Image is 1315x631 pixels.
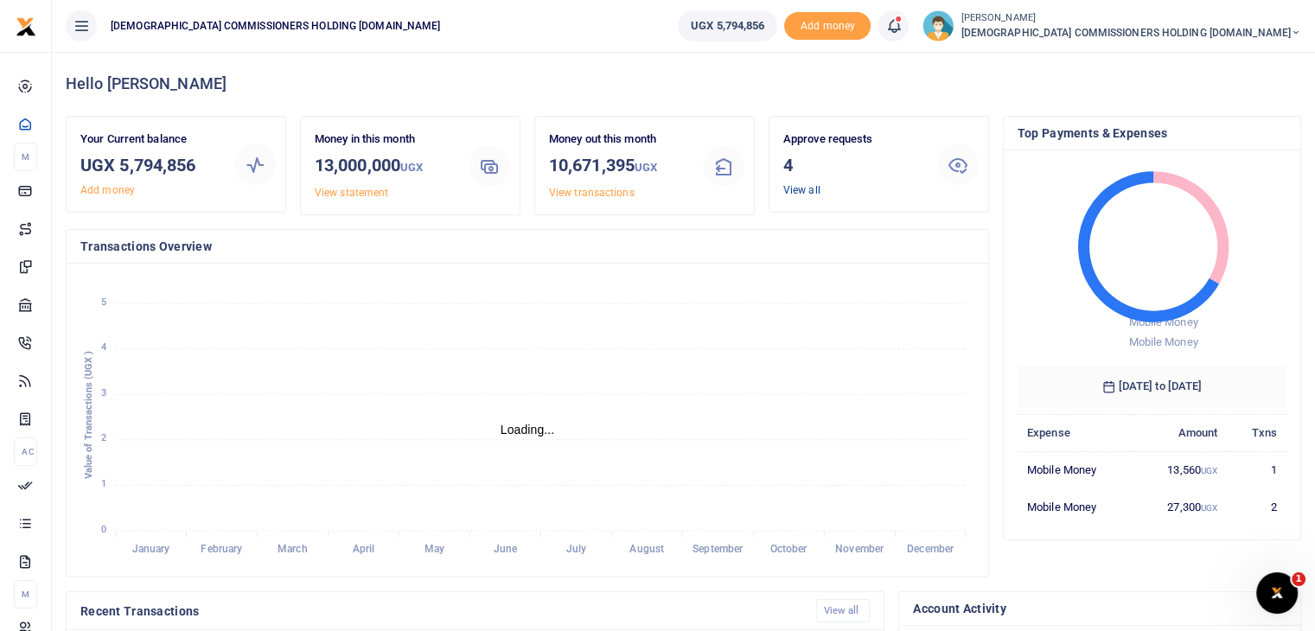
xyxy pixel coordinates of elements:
[101,296,106,308] tspan: 5
[400,161,423,174] small: UGX
[1135,451,1228,488] td: 13,560
[693,543,744,555] tspan: September
[101,478,106,489] tspan: 1
[678,10,777,41] a: UGX 5,794,856
[14,580,37,609] li: M
[922,10,1301,41] a: profile-user [PERSON_NAME] [DEMOGRAPHIC_DATA] COMMISSIONERS HOLDING [DOMAIN_NAME]
[315,187,388,199] a: View statement
[784,18,871,31] a: Add money
[691,17,764,35] span: UGX 5,794,856
[83,351,94,480] text: Value of Transactions (UGX )
[1201,503,1217,513] small: UGX
[784,12,871,41] li: Toup your wallet
[1018,451,1135,488] td: Mobile Money
[816,599,871,622] a: View all
[201,543,242,555] tspan: February
[16,16,36,37] img: logo-small
[1018,366,1286,407] h6: [DATE] to [DATE]
[1128,335,1197,348] span: Mobile Money
[549,131,689,149] p: Money out this month
[913,599,1286,618] h4: Account Activity
[549,152,689,181] h3: 10,671,395
[835,543,884,555] tspan: November
[315,152,455,181] h3: 13,000,000
[770,543,808,555] tspan: October
[101,433,106,444] tspan: 2
[783,184,820,196] a: View all
[565,543,585,555] tspan: July
[1201,466,1217,475] small: UGX
[101,387,106,398] tspan: 3
[1135,488,1228,525] td: 27,300
[1292,572,1305,586] span: 1
[1227,488,1286,525] td: 2
[671,10,784,41] li: Wallet ballance
[784,12,871,41] span: Add money
[961,25,1301,41] span: [DEMOGRAPHIC_DATA] COMMISSIONERS HOLDING [DOMAIN_NAME]
[80,602,802,621] h4: Recent Transactions
[501,423,555,437] text: Loading...
[783,131,923,149] p: Approve requests
[629,543,664,555] tspan: August
[66,74,1301,93] h4: Hello [PERSON_NAME]
[1227,414,1286,451] th: Txns
[1256,572,1298,614] iframe: Intercom live chat
[14,143,37,171] li: M
[14,437,37,466] li: Ac
[101,341,106,353] tspan: 4
[80,237,974,256] h4: Transactions Overview
[549,187,635,199] a: View transactions
[1018,414,1135,451] th: Expense
[16,19,36,32] a: logo-small logo-large logo-large
[1018,488,1135,525] td: Mobile Money
[1018,124,1286,143] h4: Top Payments & Expenses
[1227,451,1286,488] td: 1
[961,11,1301,26] small: [PERSON_NAME]
[80,152,220,178] h3: UGX 5,794,856
[494,543,518,555] tspan: June
[1135,414,1228,451] th: Amount
[1128,315,1197,328] span: Mobile Money
[922,10,954,41] img: profile-user
[353,543,375,555] tspan: April
[80,131,220,149] p: Your Current balance
[101,524,106,535] tspan: 0
[278,543,308,555] tspan: March
[425,543,444,555] tspan: May
[104,18,447,34] span: [DEMOGRAPHIC_DATA] COMMISSIONERS HOLDING [DOMAIN_NAME]
[315,131,455,149] p: Money in this month
[783,152,923,178] h3: 4
[907,543,954,555] tspan: December
[132,543,170,555] tspan: January
[80,184,135,196] a: Add money
[635,161,657,174] small: UGX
